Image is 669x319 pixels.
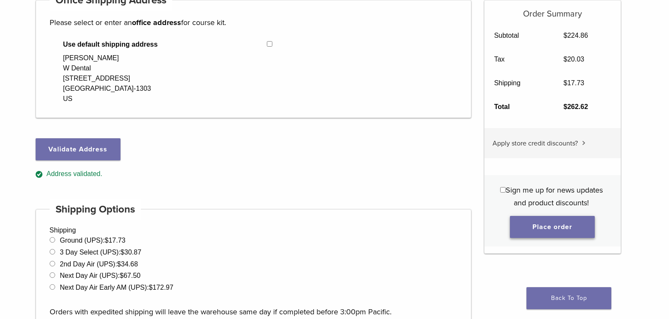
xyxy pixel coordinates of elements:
[149,284,174,291] bdi: 172.97
[50,16,458,29] p: Please select or enter an for course kit.
[117,260,121,268] span: $
[526,287,611,309] a: Back To Top
[563,56,567,63] span: $
[63,53,151,104] div: [PERSON_NAME] W Dental [STREET_ADDRESS] [GEOGRAPHIC_DATA]-1303 US
[60,260,138,268] label: 2nd Day Air (UPS):
[484,24,554,48] th: Subtotal
[563,103,588,110] bdi: 262.62
[50,293,458,318] p: Orders with expedited shipping will leave the warehouse same day if completed before 3:00pm Pacific.
[484,0,621,19] h5: Order Summary
[563,103,567,110] span: $
[63,39,267,50] span: Use default shipping address
[506,185,603,207] span: Sign me up for news updates and product discounts!
[563,32,567,39] span: $
[50,199,141,220] h4: Shipping Options
[149,284,153,291] span: $
[36,169,472,179] div: Address validated.
[120,272,140,279] bdi: 67.50
[500,187,506,193] input: Sign me up for news updates and product discounts!
[60,249,141,256] label: 3 Day Select (UPS):
[120,249,141,256] bdi: 30.87
[120,249,124,256] span: $
[60,284,174,291] label: Next Day Air Early AM (UPS):
[120,272,123,279] span: $
[36,138,120,160] button: Validate Address
[484,95,554,119] th: Total
[60,237,126,244] label: Ground (UPS):
[132,18,181,27] strong: office address
[117,260,138,268] bdi: 34.68
[60,272,140,279] label: Next Day Air (UPS):
[105,237,109,244] span: $
[582,141,585,145] img: caret.svg
[493,139,578,148] span: Apply store credit discounts?
[105,237,126,244] bdi: 17.73
[484,48,554,71] th: Tax
[484,71,554,95] th: Shipping
[563,79,584,87] bdi: 17.73
[563,32,588,39] bdi: 224.86
[563,56,584,63] bdi: 20.03
[563,79,567,87] span: $
[510,216,595,238] button: Place order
